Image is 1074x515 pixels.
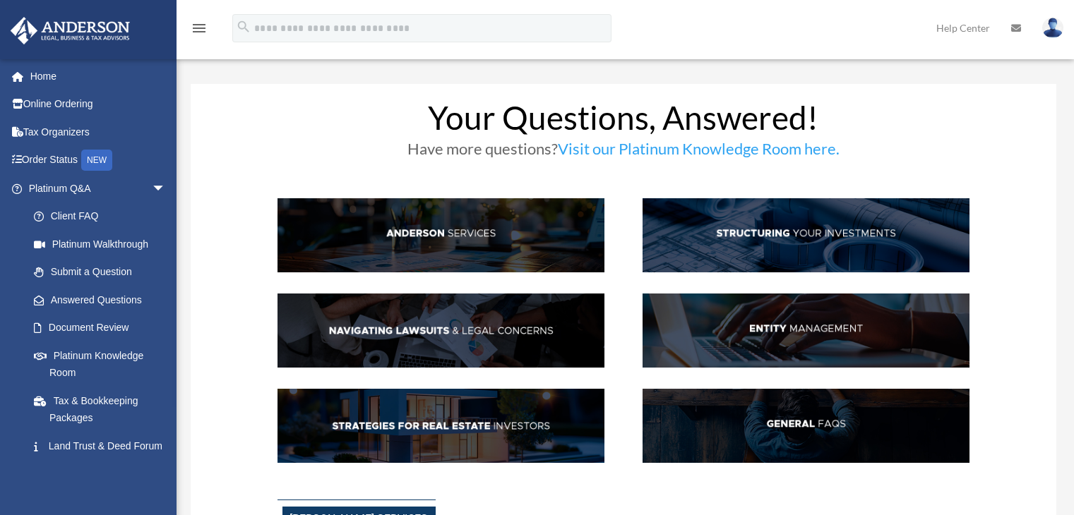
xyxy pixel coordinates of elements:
[191,20,208,37] i: menu
[643,389,969,463] img: GenFAQ_hdr
[20,432,187,460] a: Land Trust & Deed Forum
[20,202,180,231] a: Client FAQ
[643,198,969,272] img: StructInv_hdr
[20,341,187,387] a: Platinum Knowledge Room
[20,460,187,488] a: Portal Feedback
[1042,18,1063,38] img: User Pic
[81,150,112,171] div: NEW
[20,314,187,342] a: Document Review
[20,387,187,432] a: Tax & Bookkeeping Packages
[278,389,604,463] img: StratsRE_hdr
[278,102,970,141] h1: Your Questions, Answered!
[236,19,251,35] i: search
[278,293,604,368] img: NavLaw_hdr
[20,258,187,286] a: Submit a Question
[10,62,187,90] a: Home
[643,293,969,368] img: EntManag_hdr
[191,25,208,37] a: menu
[6,17,134,44] img: Anderson Advisors Platinum Portal
[278,198,604,272] img: AndServ_hdr
[20,286,187,314] a: Answered Questions
[20,230,187,258] a: Platinum Walkthrough
[10,90,187,119] a: Online Ordering
[152,174,180,203] span: arrow_drop_down
[10,118,187,146] a: Tax Organizers
[278,141,970,164] h3: Have more questions?
[10,146,187,175] a: Order StatusNEW
[558,139,840,165] a: Visit our Platinum Knowledge Room here.
[10,174,187,202] a: Platinum Q&Aarrow_drop_down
